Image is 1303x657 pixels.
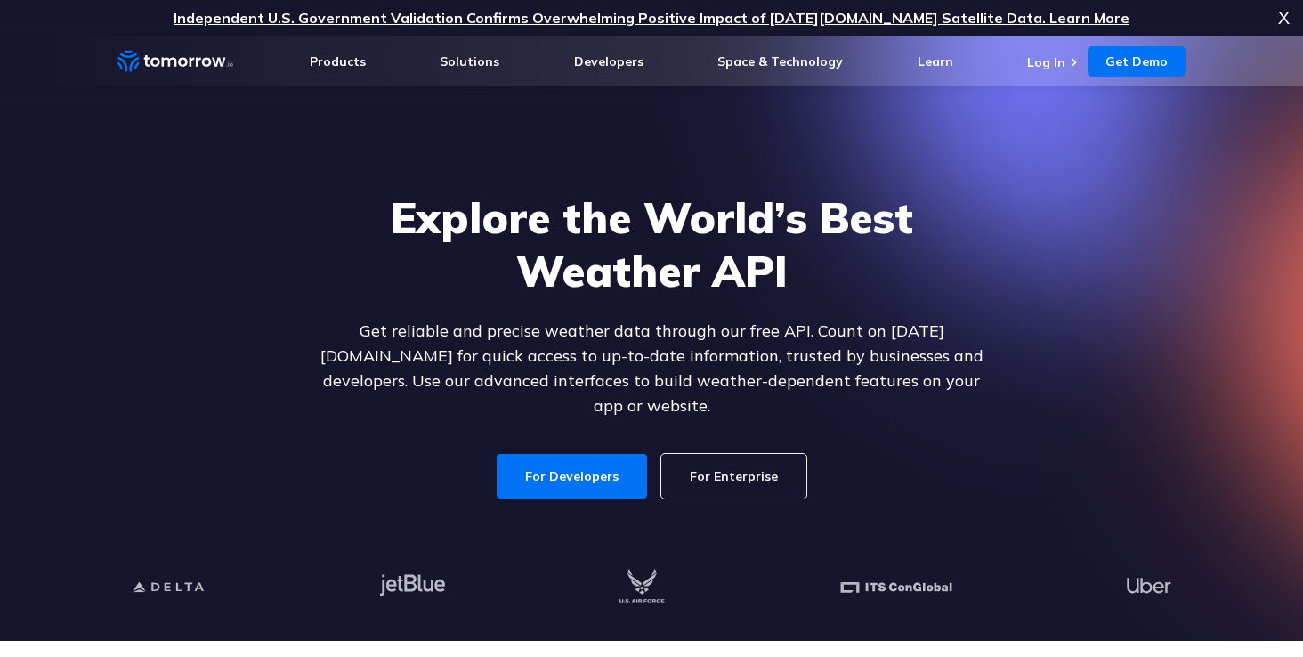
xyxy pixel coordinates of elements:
[440,53,499,69] a: Solutions
[117,48,233,75] a: Home link
[574,53,643,69] a: Developers
[717,53,843,69] a: Space & Technology
[1027,54,1065,70] a: Log In
[497,454,647,499] a: For Developers
[174,9,1129,27] a: Independent U.S. Government Validation Confirms Overwhelming Positive Impact of [DATE][DOMAIN_NAM...
[308,191,995,297] h1: Explore the World’s Best Weather API
[308,319,995,418] p: Get reliable and precise weather data through our free API. Count on [DATE][DOMAIN_NAME] for quic...
[1088,46,1186,77] a: Get Demo
[310,53,366,69] a: Products
[661,454,806,499] a: For Enterprise
[918,53,953,69] a: Learn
